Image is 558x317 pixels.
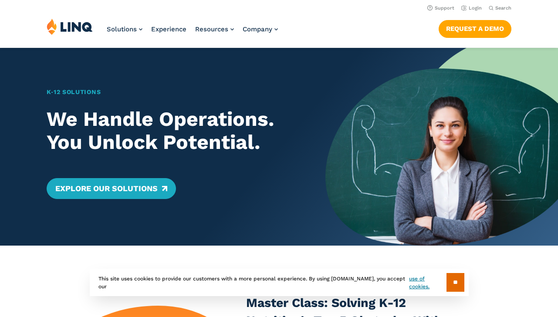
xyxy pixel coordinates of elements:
img: Home Banner [325,48,558,246]
a: Explore Our Solutions [47,178,176,199]
h1: K‑12 Solutions [47,88,303,97]
a: Support [427,5,454,11]
button: Open Search Bar [489,5,511,11]
span: Solutions [107,25,137,33]
a: Resources [195,25,234,33]
span: Resources [195,25,228,33]
h2: We Handle Operations. You Unlock Potential. [47,108,303,154]
nav: Primary Navigation [107,18,278,47]
div: This site uses cookies to provide our customers with a more personal experience. By using [DOMAIN... [90,269,469,296]
nav: Button Navigation [439,18,511,37]
a: Solutions [107,25,142,33]
a: Login [461,5,482,11]
a: use of cookies. [409,275,446,290]
a: Company [243,25,278,33]
a: Experience [151,25,186,33]
img: LINQ | K‑12 Software [47,18,93,35]
a: Request a Demo [439,20,511,37]
span: Company [243,25,272,33]
span: Search [495,5,511,11]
